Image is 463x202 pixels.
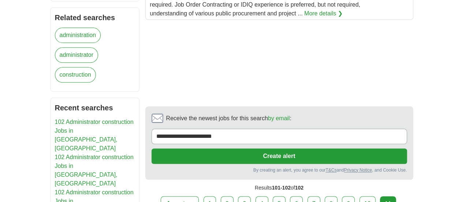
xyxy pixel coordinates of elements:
h2: Recent searches [55,102,135,113]
div: By creating an alert, you agree to our and , and Cookie Use. [152,167,407,173]
a: construction [55,67,96,82]
a: 102 Administrator construction Jobs in [GEOGRAPHIC_DATA], [GEOGRAPHIC_DATA] [55,154,134,187]
a: 102 Administrator construction Jobs in [GEOGRAPHIC_DATA], [GEOGRAPHIC_DATA] [55,119,134,151]
a: administration [55,27,101,43]
a: by email [268,115,290,121]
span: 101-102 [272,185,291,191]
a: Privacy Notice [344,168,372,173]
div: Results of [145,180,413,196]
iframe: Ads by Google [145,26,413,100]
span: 102 [295,185,303,191]
a: T&Cs [325,168,336,173]
span: Receive the newest jobs for this search : [166,114,291,123]
a: administrator [55,47,98,63]
a: More details ❯ [304,9,343,18]
h2: Related searches [55,12,135,23]
button: Create alert [152,148,407,164]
